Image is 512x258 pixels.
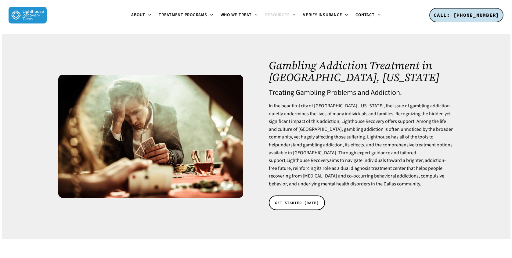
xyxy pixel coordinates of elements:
[303,12,342,18] span: Verify Insurance
[9,7,47,23] img: Lighthouse Recovery Texas
[261,13,300,18] a: Resources
[128,13,155,18] a: About
[265,12,290,18] span: Resources
[131,12,145,18] span: About
[269,102,453,148] span: In the beautiful city of [GEOGRAPHIC_DATA], [US_STATE], the issue of gambling addiction quietly u...
[287,157,329,164] a: Lighthouse Recovery
[269,142,453,187] span: , its effects, and the comprehensive treatment options available in [GEOGRAPHIC_DATA]. Through ex...
[434,12,499,18] span: CALL: [PHONE_NUMBER]
[217,13,261,18] a: Who We Treat
[278,142,343,148] a: understand gambling addiction
[58,75,243,198] img: Gambling Addiction Treatment
[269,59,453,84] h1: Gambling Addiction Treatment in [GEOGRAPHIC_DATA], [US_STATE]
[159,12,207,18] span: Treatment Programs
[429,8,503,23] a: CALL: [PHONE_NUMBER]
[221,12,252,18] span: Who We Treat
[155,13,217,18] a: Treatment Programs
[275,200,319,206] span: GET STARTED [DATE]
[269,89,453,97] h4: Treating Gambling Problems and Addiction.
[355,12,374,18] span: Contact
[352,13,384,18] a: Contact
[299,13,352,18] a: Verify Insurance
[269,195,325,210] a: GET STARTED [DATE]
